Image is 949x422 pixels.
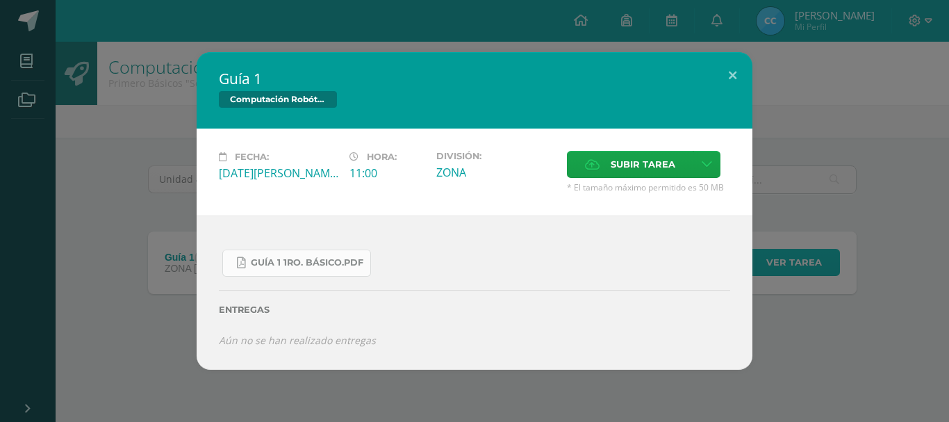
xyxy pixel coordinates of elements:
span: * El tamaño máximo permitido es 50 MB [567,181,730,193]
div: 11:00 [349,165,425,181]
i: Aún no se han realizado entregas [219,334,376,347]
button: Close (Esc) [713,52,752,99]
span: Computación Robótica [219,91,337,108]
h2: Guía 1 [219,69,730,88]
div: ZONA [436,165,556,180]
label: División: [436,151,556,161]
span: Subir tarea [611,152,675,177]
span: Fecha: [235,152,269,162]
a: Guía 1 1ro. Básico.pdf [222,250,371,277]
span: Hora: [367,152,397,162]
span: Guía 1 1ro. Básico.pdf [251,257,363,268]
div: [DATE][PERSON_NAME] [219,165,338,181]
label: Entregas [219,305,730,315]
